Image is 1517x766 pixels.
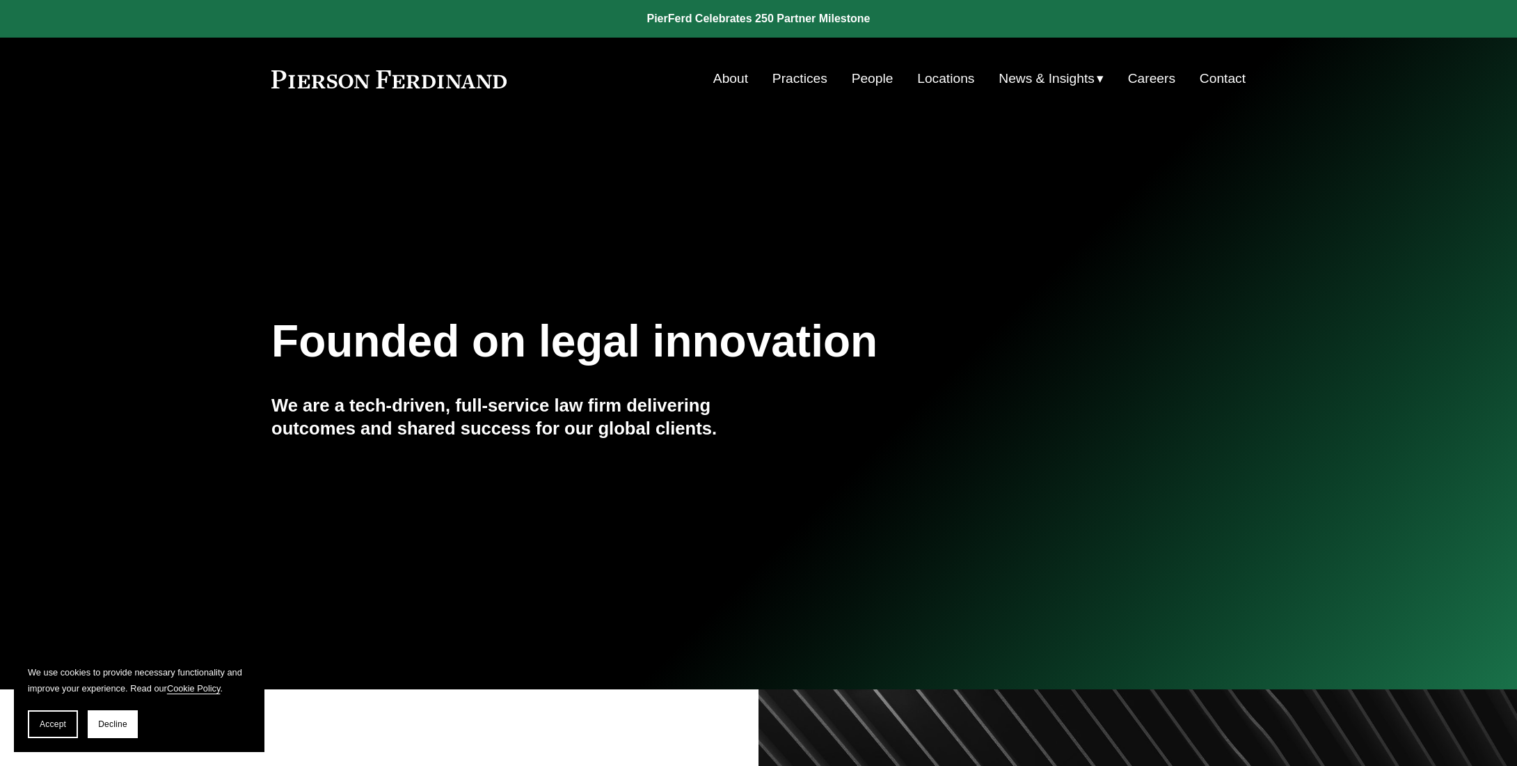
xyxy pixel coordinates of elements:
[1200,65,1246,92] a: Contact
[852,65,893,92] a: People
[917,65,974,92] a: Locations
[88,710,138,738] button: Decline
[14,650,264,752] section: Cookie banner
[772,65,827,92] a: Practices
[28,664,251,696] p: We use cookies to provide necessary functionality and improve your experience. Read our .
[98,719,127,729] span: Decline
[999,67,1095,91] span: News & Insights
[40,719,66,729] span: Accept
[1128,65,1175,92] a: Careers
[167,683,221,694] a: Cookie Policy
[999,65,1104,92] a: folder dropdown
[28,710,78,738] button: Accept
[271,316,1083,367] h1: Founded on legal innovation
[713,65,748,92] a: About
[271,394,758,439] h4: We are a tech-driven, full-service law firm delivering outcomes and shared success for our global...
